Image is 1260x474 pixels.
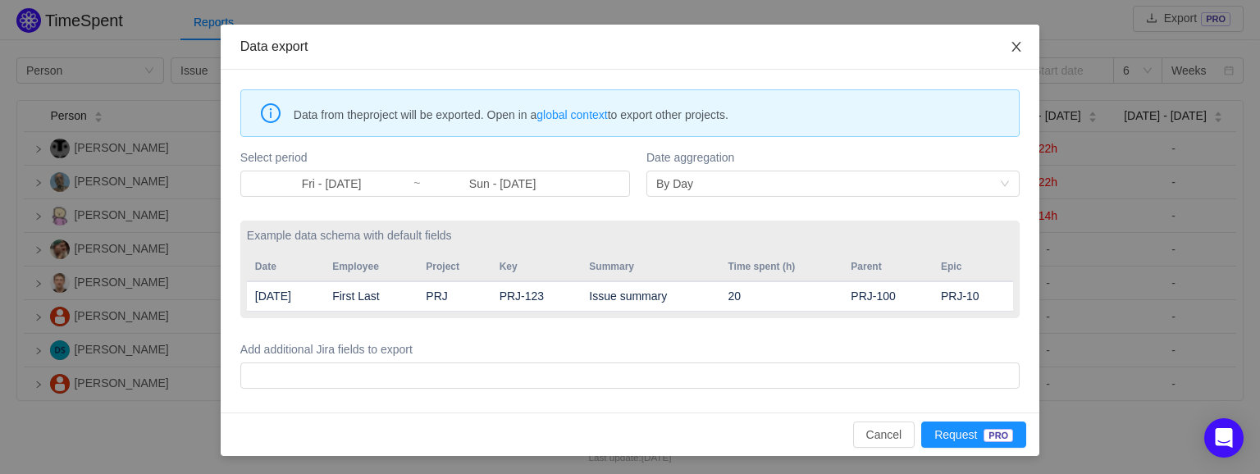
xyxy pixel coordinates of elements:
[933,253,1013,281] th: Epic
[261,103,281,123] i: icon: info-circle
[646,149,1020,166] label: Date aggregation
[933,281,1013,312] td: PRJ-10
[247,281,324,312] td: [DATE]
[993,25,1039,71] button: Close
[247,253,324,281] th: Date
[853,422,915,448] button: Cancel
[418,281,491,312] td: PRJ
[247,227,1013,244] label: Example data schema with default fields
[240,149,630,166] label: Select period
[842,281,933,312] td: PRJ-100
[1204,418,1244,458] div: Open Intercom Messenger
[491,281,582,312] td: PRJ-123
[324,281,418,312] td: First Last
[921,422,1026,448] button: RequestPRO
[294,106,1007,124] span: Data from the project will be exported. Open in a to export other projects.
[842,253,933,281] th: Parent
[656,171,693,196] div: By Day
[250,175,413,193] input: Start date
[581,281,719,312] td: Issue summary
[1010,40,1023,53] i: icon: close
[719,281,842,312] td: 20
[719,253,842,281] th: Time spent (h)
[421,175,584,193] input: End date
[324,253,418,281] th: Employee
[581,253,719,281] th: Summary
[491,253,582,281] th: Key
[1000,179,1010,190] i: icon: down
[240,38,1020,56] div: Data export
[536,108,607,121] a: global context
[240,341,1020,358] label: Add additional Jira fields to export
[418,253,491,281] th: Project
